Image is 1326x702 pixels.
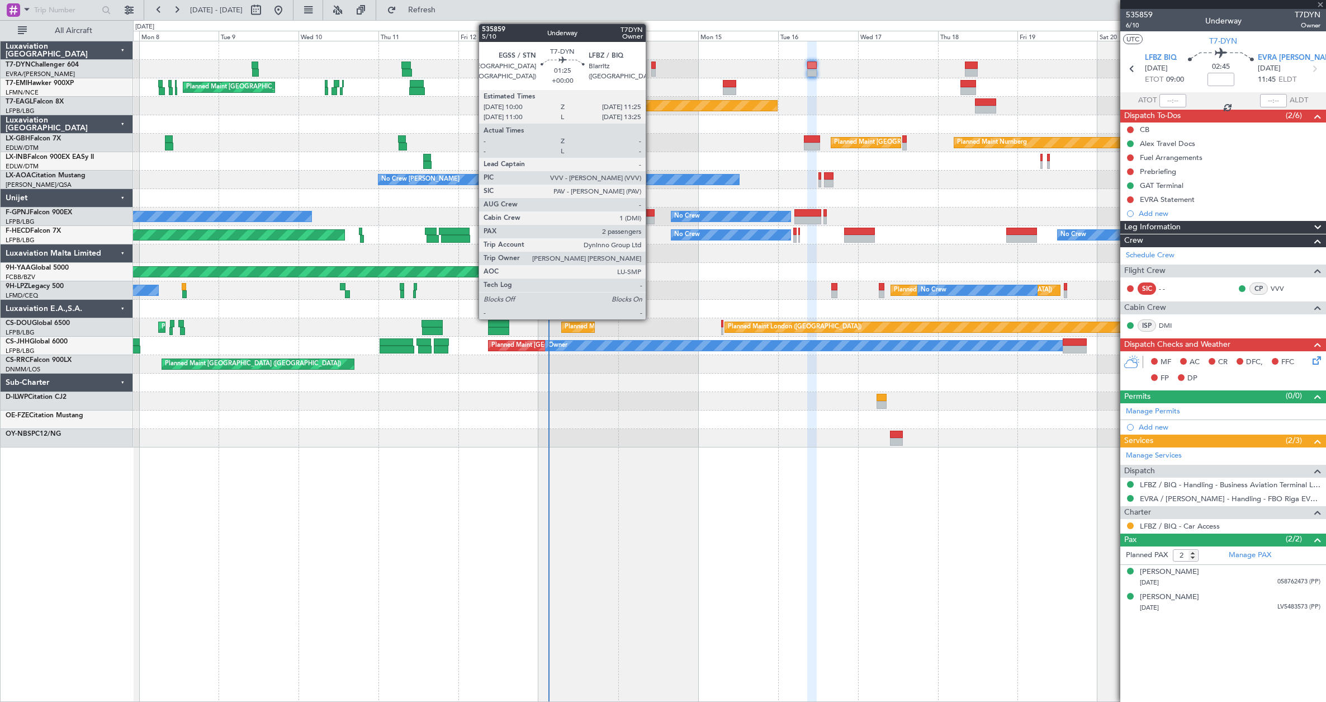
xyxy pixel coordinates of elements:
[6,135,30,142] span: LX-GBH
[6,172,86,179] a: LX-AOACitation Mustang
[6,135,61,142] a: LX-GBHFalcon 7X
[6,357,30,364] span: CS-RRC
[29,27,118,35] span: All Aircraft
[1138,282,1156,295] div: SIC
[6,357,72,364] a: CS-RRCFalcon 900LX
[1140,125,1149,134] div: CB
[1123,34,1143,44] button: UTC
[6,172,31,179] span: LX-AOA
[1126,9,1153,21] span: 535859
[778,31,858,41] div: Tue 16
[6,209,72,216] a: F-GPNJFalcon 900EX
[1140,139,1195,148] div: Alex Travel Docs
[1138,95,1157,106] span: ATOT
[503,208,621,225] div: AOG Maint Paris ([GEOGRAPHIC_DATA])
[6,228,30,234] span: F-HECD
[1140,167,1176,176] div: Prebriefing
[1145,63,1168,74] span: [DATE]
[6,80,74,87] a: T7-EMIHawker 900XP
[1161,373,1169,384] span: FP
[1278,74,1296,86] span: ELDT
[1124,534,1136,546] span: Pax
[6,394,67,401] a: D-ILWPCitation CJ2
[1140,480,1320,489] a: LFBZ / BIQ - Handling - Business Aviation Terminal LFBZ / BIQ
[1258,74,1276,86] span: 11:45
[1126,21,1153,30] span: 6/10
[6,412,29,419] span: OE-FZE
[1218,357,1228,368] span: CR
[1258,63,1281,74] span: [DATE]
[1139,209,1320,218] div: Add new
[1138,319,1156,332] div: ISP
[399,6,446,14] span: Refresh
[1140,567,1199,578] div: [PERSON_NAME]
[6,338,30,345] span: CS-JHH
[548,337,567,354] div: Owner
[698,31,778,41] div: Mon 15
[1145,53,1177,64] span: LFBZ BIQ
[957,134,1027,151] div: Planned Maint Nurnberg
[1249,282,1268,295] div: CP
[162,319,338,336] div: Planned Maint [GEOGRAPHIC_DATA] ([GEOGRAPHIC_DATA])
[1161,357,1171,368] span: MF
[6,431,31,437] span: OY-NBS
[858,31,938,41] div: Wed 17
[1140,494,1320,503] a: EVRA / [PERSON_NAME] - Handling - FBO Riga EVRA / [PERSON_NAME]
[6,218,35,226] a: LFPB/LBG
[491,337,667,354] div: Planned Maint [GEOGRAPHIC_DATA] ([GEOGRAPHIC_DATA])
[1126,550,1168,561] label: Planned PAX
[1124,338,1230,351] span: Dispatch Checks and Weather
[1166,74,1184,86] span: 09:00
[1212,62,1230,73] span: 02:45
[6,154,27,161] span: LX-INB
[12,22,121,40] button: All Aircraft
[6,265,69,271] a: 9H-YAAGlobal 5000
[1126,450,1182,461] a: Manage Services
[674,227,700,243] div: No Crew
[1271,284,1296,294] a: VVV
[6,265,31,271] span: 9H-YAA
[1126,406,1180,417] a: Manage Permits
[1124,110,1181,123] span: Dispatch To-Dos
[6,98,33,105] span: T7-EAGL
[894,282,1052,299] div: Planned [GEOGRAPHIC_DATA] ([GEOGRAPHIC_DATA])
[1286,390,1302,402] span: (0/0)
[6,62,79,68] a: T7-DYNChallenger 604
[165,356,341,373] div: Planned Maint [GEOGRAPHIC_DATA] ([GEOGRAPHIC_DATA])
[674,208,700,225] div: No Crew
[6,209,30,216] span: F-GPNJ
[381,171,460,188] div: No Crew [PERSON_NAME]
[1124,506,1151,519] span: Charter
[1140,604,1159,612] span: [DATE]
[6,228,61,234] a: F-HECDFalcon 7X
[139,31,219,41] div: Mon 8
[6,347,35,355] a: LFPB/LBG
[1140,195,1195,204] div: EVRA Statement
[6,283,28,290] span: 9H-LPZ
[1140,592,1199,603] div: [PERSON_NAME]
[6,365,40,374] a: DNMM/LOS
[1205,15,1242,27] div: Underway
[618,31,698,41] div: Sun 14
[6,236,35,244] a: LFPB/LBG
[1140,153,1202,162] div: Fuel Arrangements
[1286,110,1302,121] span: (2/6)
[1295,21,1320,30] span: Owner
[1124,221,1181,234] span: Leg Information
[6,88,39,97] a: LFMN/NCE
[1286,435,1302,446] span: (2/3)
[299,31,378,41] div: Wed 10
[1140,181,1183,190] div: GAT Terminal
[186,79,293,96] div: Planned Maint [GEOGRAPHIC_DATA]
[1124,435,1153,447] span: Services
[6,338,68,345] a: CS-JHHGlobal 6000
[6,412,83,419] a: OE-FZECitation Mustang
[6,107,35,115] a: LFPB/LBG
[1286,533,1302,545] span: (2/2)
[1124,465,1155,478] span: Dispatch
[1124,390,1150,403] span: Permits
[6,80,27,87] span: T7-EMI
[6,162,39,171] a: EDLW/DTM
[6,98,64,105] a: T7-EAGLFalcon 8X
[1017,31,1097,41] div: Fri 19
